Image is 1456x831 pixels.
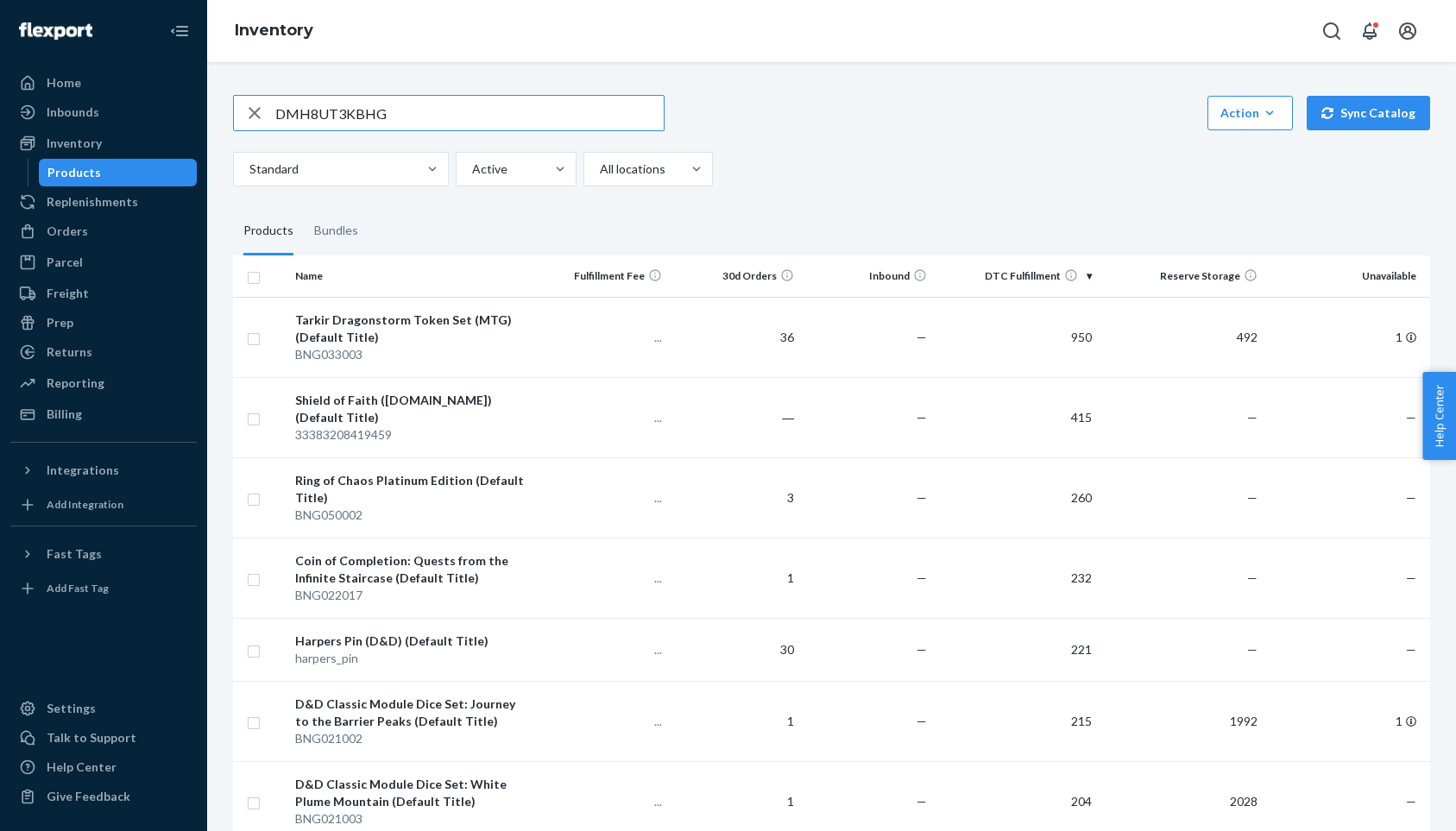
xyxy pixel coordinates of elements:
div: Action [1220,104,1280,122]
div: Shield of Faith ([DOMAIN_NAME]) (Default Title) [295,392,530,426]
td: 260 [934,457,1100,538]
div: BNG021003 [295,810,530,828]
td: 1992 [1099,681,1264,761]
div: Integrations [47,462,119,479]
a: Inbounds [10,98,197,126]
th: DTC Fulfillment [934,255,1100,297]
span: — [917,410,927,425]
a: Talk to Support [10,724,197,752]
span: — [917,642,927,657]
td: 3 [669,457,801,538]
th: 30d Orders [669,255,801,297]
span: — [1406,570,1416,585]
span: — [917,570,927,585]
a: Orders [10,217,197,245]
input: Active [470,161,472,178]
a: Settings [10,695,197,722]
a: Add Integration [10,491,197,519]
div: Inbounds [47,104,99,121]
td: 36 [669,297,801,377]
td: 1 [1264,297,1430,377]
div: Fast Tags [47,545,102,563]
td: 1 [1264,681,1430,761]
img: Flexport logo [19,22,92,40]
button: Close Navigation [162,14,197,48]
th: Reserve Storage [1099,255,1264,297]
button: Fast Tags [10,540,197,568]
div: Talk to Support [47,729,136,746]
div: BNG021002 [295,730,530,747]
span: — [1406,642,1416,657]
td: 950 [934,297,1100,377]
td: 1 [669,538,801,618]
div: Freight [47,285,89,302]
td: 492 [1099,297,1264,377]
div: Home [47,74,81,91]
div: Add Fast Tag [47,581,109,595]
a: Parcel [10,249,197,276]
th: Fulfillment Fee [537,255,669,297]
a: Freight [10,280,197,307]
a: Billing [10,400,197,428]
div: Settings [47,700,96,717]
a: Returns [10,338,197,366]
div: BNG050002 [295,507,530,524]
th: Inbound [801,255,933,297]
p: ... [544,713,662,730]
p: ... [544,641,662,658]
div: Tarkir Dragonstorm Token Set (MTG) (Default Title) [295,312,530,346]
span: — [1406,794,1416,809]
div: Returns [47,343,92,361]
div: BNG022017 [295,587,530,604]
input: Search inventory by name or sku [275,96,664,130]
span: — [917,714,927,728]
td: 232 [934,538,1100,618]
button: Action [1207,96,1293,130]
p: ... [544,570,662,587]
div: Coin of Completion: Quests from the Infinite Staircase (Default Title) [295,552,530,587]
div: harpers_pin [295,650,530,667]
p: ... [544,329,662,346]
div: Bundles [314,207,358,255]
td: 415 [934,377,1100,457]
span: — [1247,410,1257,425]
a: Help Center [10,753,197,781]
button: Open account menu [1390,14,1425,48]
div: 33383208419459 [295,426,530,444]
a: Inventory [10,129,197,157]
a: Inventory [235,21,313,40]
div: Reporting [47,375,104,392]
span: — [1247,490,1257,505]
td: 1 [669,681,801,761]
td: 215 [934,681,1100,761]
span: — [1406,410,1416,425]
p: ... [544,489,662,507]
a: Add Fast Tag [10,575,197,602]
div: Billing [47,406,82,423]
p: ... [544,409,662,426]
div: Parcel [47,254,83,271]
div: D&D Classic Module Dice Set: White Plume Mountain (Default Title) [295,776,530,810]
th: Unavailable [1264,255,1430,297]
div: Orders [47,223,88,240]
td: 221 [934,618,1100,681]
div: Products [243,207,293,255]
span: — [917,330,927,344]
span: — [1406,490,1416,505]
div: Products [47,164,101,181]
ol: breadcrumbs [221,6,327,56]
span: — [1247,642,1257,657]
button: Give Feedback [10,783,197,810]
span: — [1247,570,1257,585]
button: Open notifications [1352,14,1387,48]
a: Reporting [10,369,197,397]
div: Prep [47,314,73,331]
button: Help Center [1422,372,1456,460]
div: Add Integration [47,497,123,512]
span: — [917,794,927,809]
input: All locations [598,161,600,178]
span: — [917,490,927,505]
div: BNG033003 [295,346,530,363]
th: Name [288,255,537,297]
